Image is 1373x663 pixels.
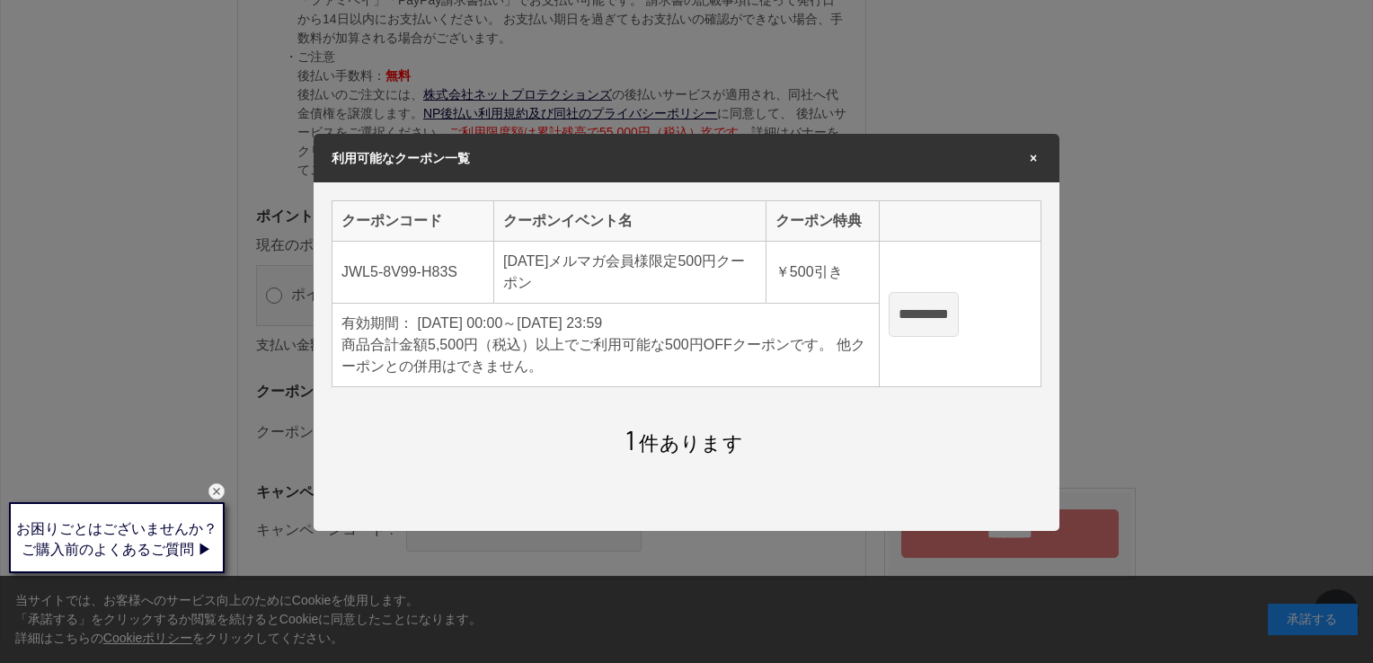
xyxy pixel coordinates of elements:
th: クーポンイベント名 [494,201,766,242]
span: 有効期間： [341,315,413,331]
span: 利用可能なクーポン一覧 [332,151,470,165]
span: ￥500 [775,264,814,279]
span: 1 [625,423,635,455]
th: クーポン特典 [766,201,879,242]
td: JWL5-8V99-H83S [332,242,494,304]
td: [DATE]メルマガ会員様限定500円クーポン [494,242,766,304]
th: クーポンコード [332,201,494,242]
span: 件あります [625,432,743,455]
div: 商品合計金額5,500円（税込）以上でご利用可能な500円OFFクーポンです。 他クーポンとの併用はできません。 [341,334,870,377]
span: [DATE] 00:00～[DATE] 23:59 [417,315,602,331]
td: 引き [766,242,879,304]
span: × [1025,152,1041,164]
